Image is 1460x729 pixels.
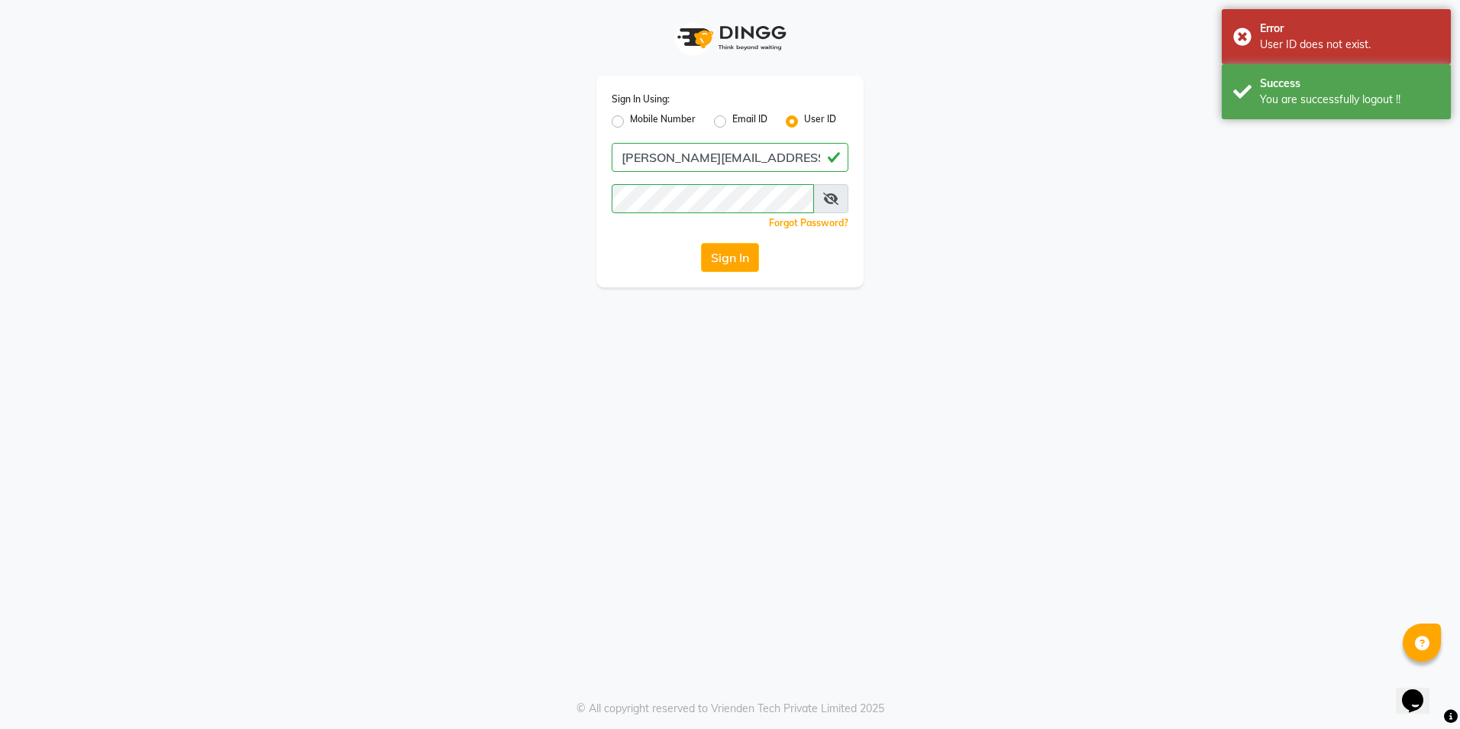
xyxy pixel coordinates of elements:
input: Username [612,143,848,172]
div: Success [1260,76,1439,92]
div: User ID does not exist. [1260,37,1439,53]
label: Sign In Using: [612,92,670,106]
div: You are successfully logout !! [1260,92,1439,108]
img: logo1.svg [669,15,791,60]
button: Sign In [701,243,759,272]
iframe: chat widget [1396,668,1445,714]
label: Mobile Number [630,112,696,131]
input: Username [612,184,814,213]
label: Email ID [732,112,767,131]
a: Forgot Password? [769,217,848,228]
div: Error [1260,21,1439,37]
label: User ID [804,112,836,131]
